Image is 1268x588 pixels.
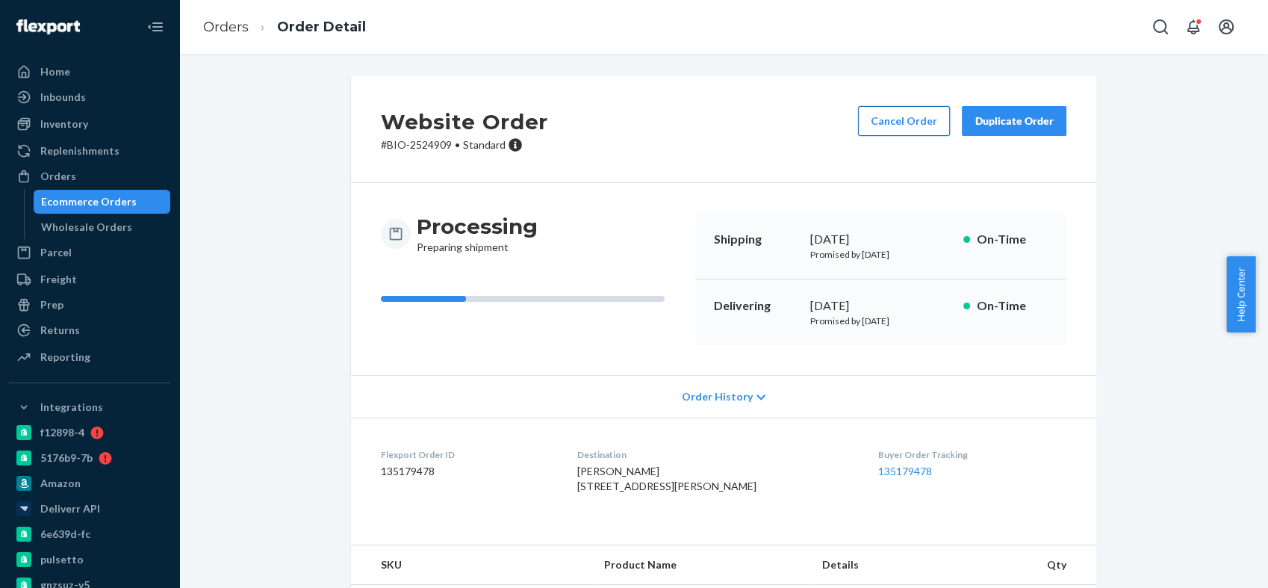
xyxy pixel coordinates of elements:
dt: Flexport Order ID [381,448,553,461]
button: Integrations [9,395,170,419]
a: Ecommerce Orders [34,190,171,214]
button: Help Center [1226,256,1255,332]
dd: 135179478 [381,464,553,479]
button: Duplicate Order [962,106,1066,136]
a: Parcel [9,241,170,264]
p: Promised by [DATE] [810,248,951,261]
a: Order Detail [277,19,366,35]
dt: Buyer Order Tracking [878,448,1066,461]
p: Shipping [713,231,798,248]
span: [PERSON_NAME] [STREET_ADDRESS][PERSON_NAME] [577,465,756,492]
div: Inbounds [40,90,86,105]
h3: Processing [417,213,538,240]
a: Deliverr API [9,497,170,521]
span: • [455,138,460,151]
div: Wholesale Orders [41,220,132,235]
button: Open notifications [1178,12,1208,42]
span: Standard [463,138,506,151]
a: Home [9,60,170,84]
div: [DATE] [810,231,951,248]
span: Order History [682,389,753,404]
ol: breadcrumbs [191,5,378,49]
h2: Website Order [381,106,548,137]
img: Flexport logo [16,19,80,34]
th: Details [810,545,975,585]
div: Integrations [40,400,103,415]
button: Open Search Box [1146,12,1175,42]
p: Delivering [713,297,798,315]
th: Qty [974,545,1096,585]
p: On-Time [976,297,1048,315]
div: 6e639d-fc [40,527,90,542]
a: 6e639d-fc [9,522,170,546]
p: On-Time [976,231,1048,248]
div: Amazon [40,476,81,491]
a: Replenishments [9,139,170,163]
a: Orders [9,164,170,188]
p: Promised by [DATE] [810,315,951,327]
div: f12898-4 [40,425,84,440]
div: Ecommerce Orders [41,194,137,209]
div: Preparing shipment [417,213,538,255]
div: Deliverr API [40,501,100,516]
a: Wholesale Orders [34,215,171,239]
div: Freight [40,272,77,287]
a: Orders [203,19,249,35]
div: Replenishments [40,143,119,158]
a: pulsetto [9,548,170,572]
th: Product Name [592,545,809,585]
a: Prep [9,293,170,317]
a: 5176b9-7b [9,446,170,470]
a: Freight [9,267,170,291]
a: Inventory [9,112,170,136]
button: Open account menu [1211,12,1241,42]
div: Duplicate Order [975,114,1054,129]
div: [DATE] [810,297,951,315]
div: pulsetto [40,552,84,567]
a: Reporting [9,345,170,369]
a: f12898-4 [9,421,170,445]
dt: Destination [577,448,855,461]
div: Orders [40,169,76,184]
th: SKU [351,545,592,585]
div: Reporting [40,350,90,365]
button: Cancel Order [858,106,950,136]
a: 135179478 [878,465,932,477]
a: Returns [9,318,170,342]
p: # BIO-2524909 [381,137,548,152]
div: Prep [40,297,63,312]
div: Returns [40,323,80,338]
div: Parcel [40,245,72,260]
div: 5176b9-7b [40,451,93,465]
button: Close Navigation [140,12,170,42]
div: Home [40,64,70,79]
a: Inbounds [9,85,170,109]
a: Amazon [9,471,170,495]
div: Inventory [40,117,88,131]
